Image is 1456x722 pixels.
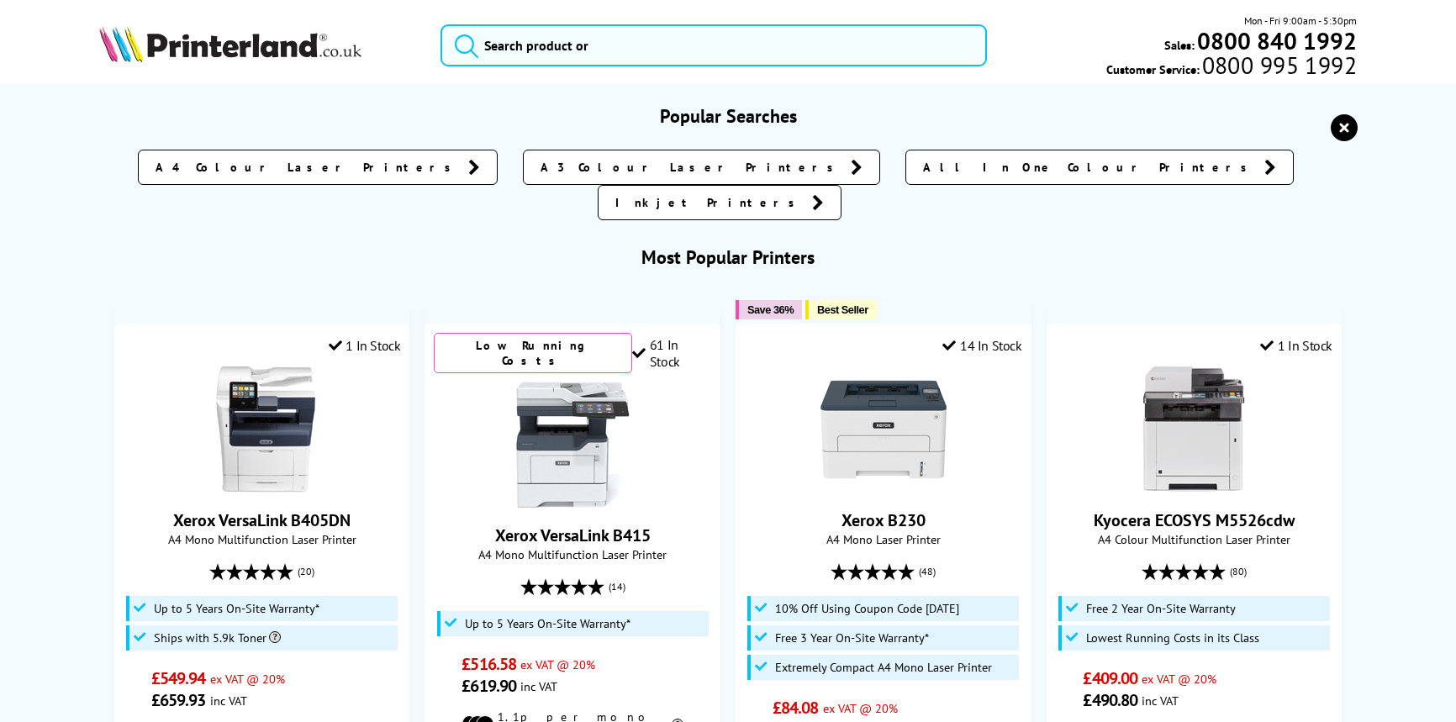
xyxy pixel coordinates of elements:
[823,700,898,716] span: ex VAT @ 20%
[1131,479,1257,496] a: Kyocera ECOSYS M5526cdw
[919,556,936,588] span: (48)
[99,25,419,66] a: Printerland Logo
[99,25,361,62] img: Printerland Logo
[817,303,868,316] span: Best Seller
[736,300,802,319] button: Save 36%
[923,159,1256,176] span: All In One Colour Printers
[942,337,1021,354] div: 14 In Stock
[1142,693,1179,709] span: inc VAT
[1142,671,1216,687] span: ex VAT @ 20%
[520,656,595,672] span: ex VAT @ 20%
[820,366,947,493] img: Xerox B230
[1131,366,1257,493] img: Kyocera ECOSYS M5526cdw
[1197,25,1357,56] b: 0800 840 1992
[1195,33,1357,49] a: 0800 840 1992
[609,571,625,603] span: (14)
[199,366,325,493] img: Xerox VersaLink B405DN
[523,150,880,185] a: A3 Colour Laser Printers
[151,689,206,711] span: £659.93
[138,150,498,185] a: A4 Colour Laser Printers
[156,159,460,176] span: A4 Colour Laser Printers
[509,494,636,511] a: Xerox VersaLink B415
[598,185,841,220] a: Inkjet Printers
[1200,57,1357,73] span: 0800 995 1992
[773,697,819,719] span: £84.08
[1260,337,1332,354] div: 1 In Stock
[775,631,929,645] span: Free 3 Year On-Site Warranty*
[632,336,711,370] div: 61 In Stock
[462,653,516,675] span: £516.58
[905,150,1294,185] a: All In One Colour Printers
[210,693,247,709] span: inc VAT
[210,671,285,687] span: ex VAT @ 20%
[329,337,401,354] div: 1 In Stock
[462,675,516,697] span: £619.90
[154,631,281,645] span: Ships with 5.9k Toner
[509,382,636,508] img: Xerox VersaLink B415
[434,546,711,562] span: A4 Mono Multifunction Laser Printer
[1083,667,1137,689] span: £409.00
[541,159,842,176] span: A3 Colour Laser Printers
[520,678,557,694] span: inc VAT
[99,104,1357,128] h3: Popular Searches
[1164,37,1195,53] span: Sales:
[805,300,877,319] button: Best Seller
[99,245,1357,269] h3: Most Popular Printers
[1083,689,1137,711] span: £490.80
[775,661,992,674] span: Extremely Compact A4 Mono Laser Printer
[440,24,987,66] input: Search product or
[747,303,794,316] span: Save 36%
[1056,531,1333,547] span: A4 Colour Multifunction Laser Printer
[465,617,630,630] span: Up to 5 Years On-Site Warranty*
[154,602,319,615] span: Up to 5 Years On-Site Warranty*
[1086,631,1259,645] span: Lowest Running Costs in its Class
[1230,556,1247,588] span: (80)
[745,531,1022,547] span: A4 Mono Laser Printer
[1244,13,1357,29] span: Mon - Fri 9:00am - 5:30pm
[298,556,314,588] span: (20)
[1094,509,1295,531] a: Kyocera ECOSYS M5526cdw
[434,333,632,373] div: Low Running Costs
[173,509,351,531] a: Xerox VersaLink B405DN
[1086,602,1236,615] span: Free 2 Year On-Site Warranty
[495,524,651,546] a: Xerox VersaLink B415
[1106,57,1357,77] span: Customer Service:
[841,509,926,531] a: Xerox B230
[124,531,401,547] span: A4 Mono Multifunction Laser Printer
[151,667,206,689] span: £549.94
[820,479,947,496] a: Xerox B230
[775,602,959,615] span: 10% Off Using Coupon Code [DATE]
[199,479,325,496] a: Xerox VersaLink B405DN
[615,194,804,211] span: Inkjet Printers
